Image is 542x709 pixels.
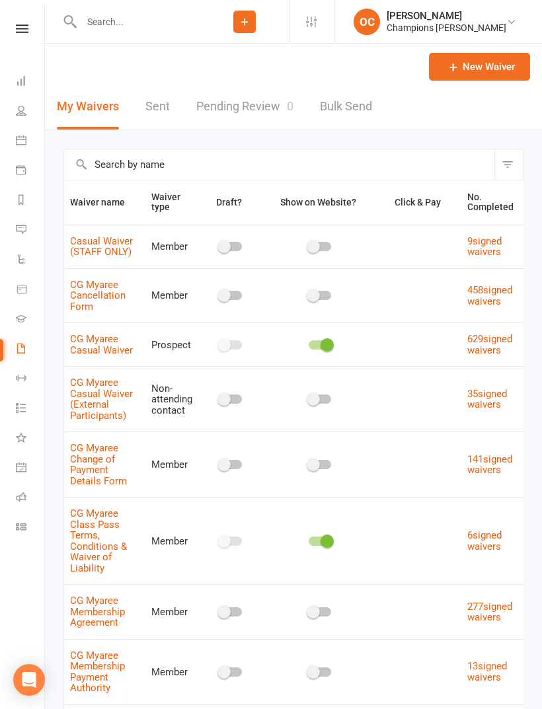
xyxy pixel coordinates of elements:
[387,22,506,34] div: Champions [PERSON_NAME]
[16,424,46,454] a: What's New
[16,454,46,484] a: General attendance kiosk mode
[145,180,198,225] th: Waiver type
[145,431,198,497] td: Member
[383,194,455,210] button: Click & Pay
[467,333,512,356] a: 629signed waivers
[70,442,127,487] a: CG Myaree Change of Payment Details Form
[70,377,133,422] a: CG Myaree Casual Waiver (External Participants)
[467,453,512,476] a: 141signed waivers
[16,513,46,543] a: Class kiosk mode
[13,664,45,696] div: Open Intercom Messenger
[70,333,133,356] a: CG Myaree Casual Waiver
[387,10,506,22] div: [PERSON_NAME]
[395,197,441,207] span: Click & Pay
[461,180,520,225] th: No. Completed
[145,639,198,704] td: Member
[320,84,372,130] a: Bulk Send
[70,235,133,258] a: Casual Waiver (STAFF ONLY)
[467,660,507,683] a: 13signed waivers
[145,268,198,323] td: Member
[16,127,46,157] a: Calendar
[354,9,380,35] div: OC
[70,650,125,694] a: CG Myaree Membership Payment Authority
[77,13,200,31] input: Search...
[70,197,139,207] span: Waiver name
[429,53,530,81] a: New Waiver
[70,279,126,313] a: CG Myaree Cancellation Form
[16,157,46,186] a: Payments
[70,507,127,574] a: CG Myaree Class Pass Terms, Conditions & Waiver of Liability
[268,194,371,210] button: Show on Website?
[57,84,119,130] button: My Waivers
[467,601,512,624] a: 277signed waivers
[280,197,356,207] span: Show on Website?
[16,186,46,216] a: Reports
[16,67,46,97] a: Dashboard
[287,99,293,113] span: 0
[145,225,198,268] td: Member
[16,97,46,127] a: People
[16,484,46,513] a: Roll call kiosk mode
[145,584,198,639] td: Member
[467,284,512,307] a: 458signed waivers
[204,194,256,210] button: Draft?
[70,194,139,210] button: Waiver name
[467,388,507,411] a: 35signed waivers
[16,276,46,305] a: Product Sales
[216,197,242,207] span: Draft?
[196,84,293,130] a: Pending Review0
[467,529,502,552] a: 6signed waivers
[64,149,494,180] input: Search by name
[467,235,502,258] a: 9signed waivers
[145,366,198,431] td: Non-attending contact
[145,497,198,584] td: Member
[145,322,198,366] td: Prospect
[145,84,170,130] a: Sent
[70,595,125,628] a: CG Myaree Membership Agreement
